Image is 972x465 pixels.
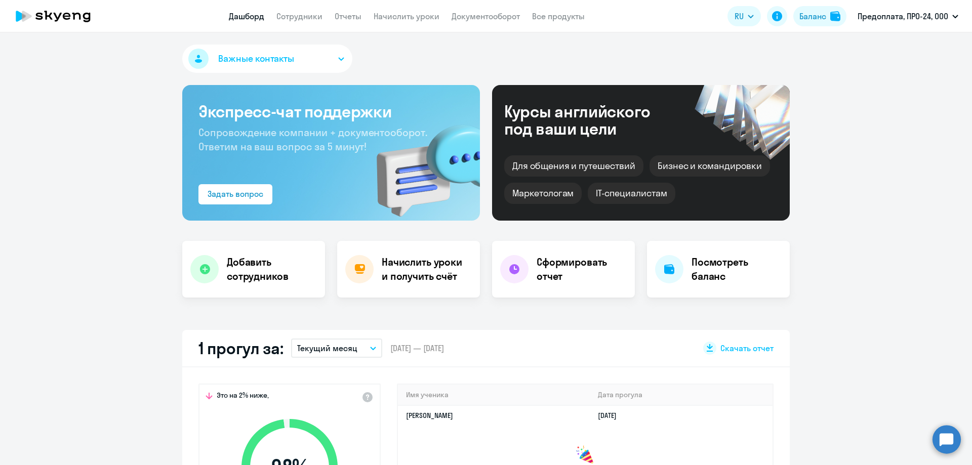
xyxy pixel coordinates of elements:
h4: Начислить уроки и получить счёт [382,255,470,283]
span: Важные контакты [218,52,294,65]
a: Документооборот [452,11,520,21]
div: Маркетологам [504,183,582,204]
span: Это на 2% ниже, [217,391,269,403]
th: Дата прогула [590,385,773,405]
p: Текущий месяц [297,342,357,354]
th: Имя ученика [398,385,590,405]
span: Сопровождение компании + документооборот. Ответим на ваш вопрос за 5 минут! [198,126,427,153]
a: Дашборд [229,11,264,21]
h4: Добавить сотрудников [227,255,317,283]
h3: Экспресс-чат поддержки [198,101,464,121]
div: Баланс [799,10,826,22]
button: Балансbalance [793,6,846,26]
p: Предоплата, ПРО-24, ООО [858,10,948,22]
a: [PERSON_NAME] [406,411,453,420]
button: Текущий месяц [291,339,382,358]
span: RU [735,10,744,22]
img: bg-img [362,107,480,221]
img: balance [830,11,840,21]
button: Предоплата, ПРО-24, ООО [853,4,963,28]
a: Все продукты [532,11,585,21]
h4: Посмотреть баланс [692,255,782,283]
div: Курсы английского под ваши цели [504,103,677,137]
a: Начислить уроки [374,11,439,21]
a: Отчеты [335,11,361,21]
div: Бизнес и командировки [650,155,770,177]
div: Задать вопрос [208,188,263,200]
button: RU [727,6,761,26]
span: Скачать отчет [720,343,774,354]
button: Важные контакты [182,45,352,73]
div: IT-специалистам [588,183,675,204]
span: [DATE] — [DATE] [390,343,444,354]
h2: 1 прогул за: [198,338,283,358]
a: [DATE] [598,411,625,420]
div: Для общения и путешествий [504,155,643,177]
a: Сотрудники [276,11,322,21]
button: Задать вопрос [198,184,272,204]
h4: Сформировать отчет [537,255,627,283]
